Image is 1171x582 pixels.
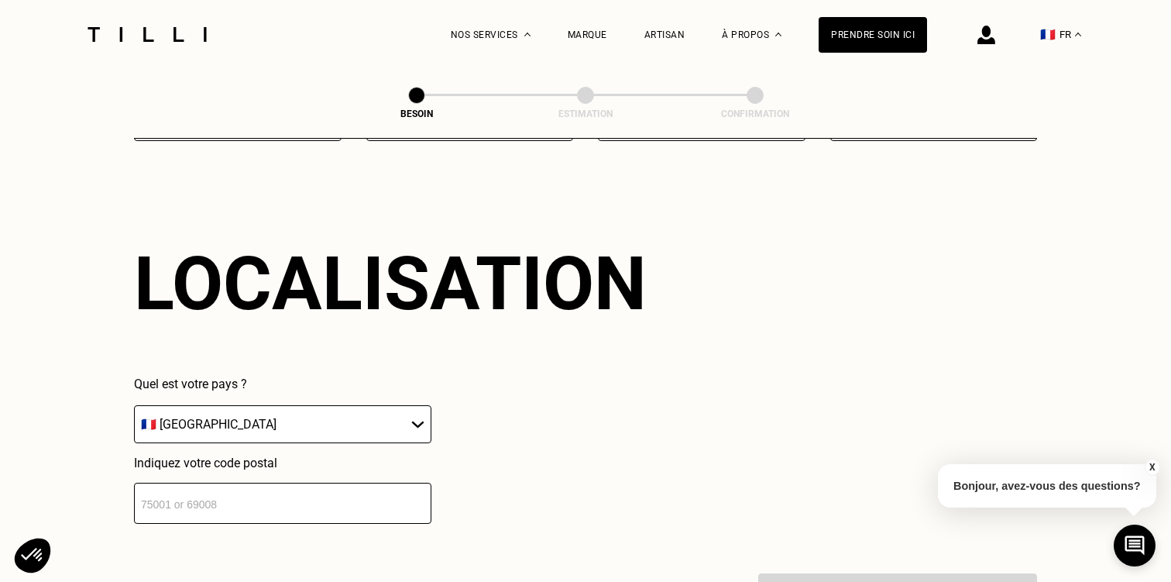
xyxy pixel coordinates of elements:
div: Localisation [134,240,647,327]
div: Estimation [508,108,663,119]
button: X [1144,459,1159,476]
img: Menu déroulant à propos [775,33,781,36]
img: Logo du service de couturière Tilli [82,27,212,42]
a: Prendre soin ici [819,17,927,53]
p: Quel est votre pays ? [134,377,431,391]
img: menu déroulant [1075,33,1081,36]
a: Marque [568,29,607,40]
p: Indiquez votre code postal [134,456,431,470]
input: 75001 or 69008 [134,483,431,524]
div: Confirmation [678,108,833,119]
div: Besoin [339,108,494,119]
a: Artisan [644,29,685,40]
img: Menu déroulant [524,33,531,36]
img: icône connexion [977,26,995,44]
p: Bonjour, avez-vous des questions? [938,464,1156,508]
span: 🇫🇷 [1040,27,1056,42]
